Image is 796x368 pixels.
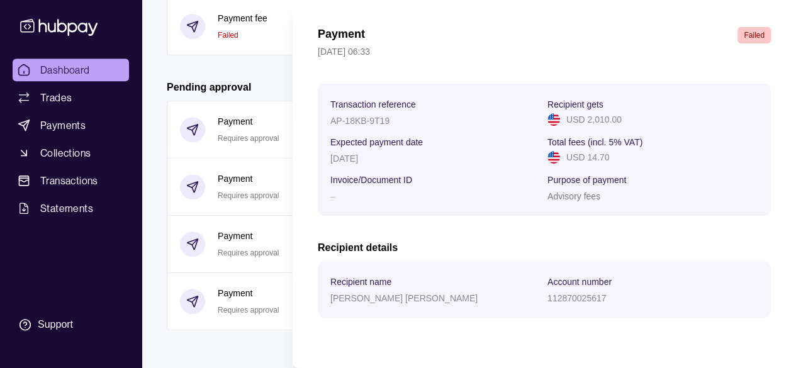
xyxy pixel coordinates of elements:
p: [PERSON_NAME] [PERSON_NAME] [330,293,478,303]
p: 112870025617 [547,293,606,303]
p: Recipient gets [547,99,603,109]
h1: Payment [318,27,365,43]
p: [DATE] 06:33 [318,45,771,59]
p: USD 2,010.00 [566,113,622,126]
p: Expected payment date [330,137,423,147]
span: Failed [744,31,765,40]
p: – [330,191,335,201]
p: Invoice/Document ID [330,175,412,185]
p: USD 14.70 [566,150,609,164]
p: AP-18KB-9T19 [330,116,390,126]
h2: Recipient details [318,241,771,255]
p: Advisory fees [547,191,600,201]
img: us [547,113,560,126]
p: Transaction reference [330,99,416,109]
p: Total fees (incl. 5% VAT) [547,137,642,147]
p: Purpose of payment [547,175,626,185]
p: Recipient name [330,277,391,287]
img: us [547,151,560,164]
p: [DATE] [330,153,358,164]
p: Account number [547,277,612,287]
